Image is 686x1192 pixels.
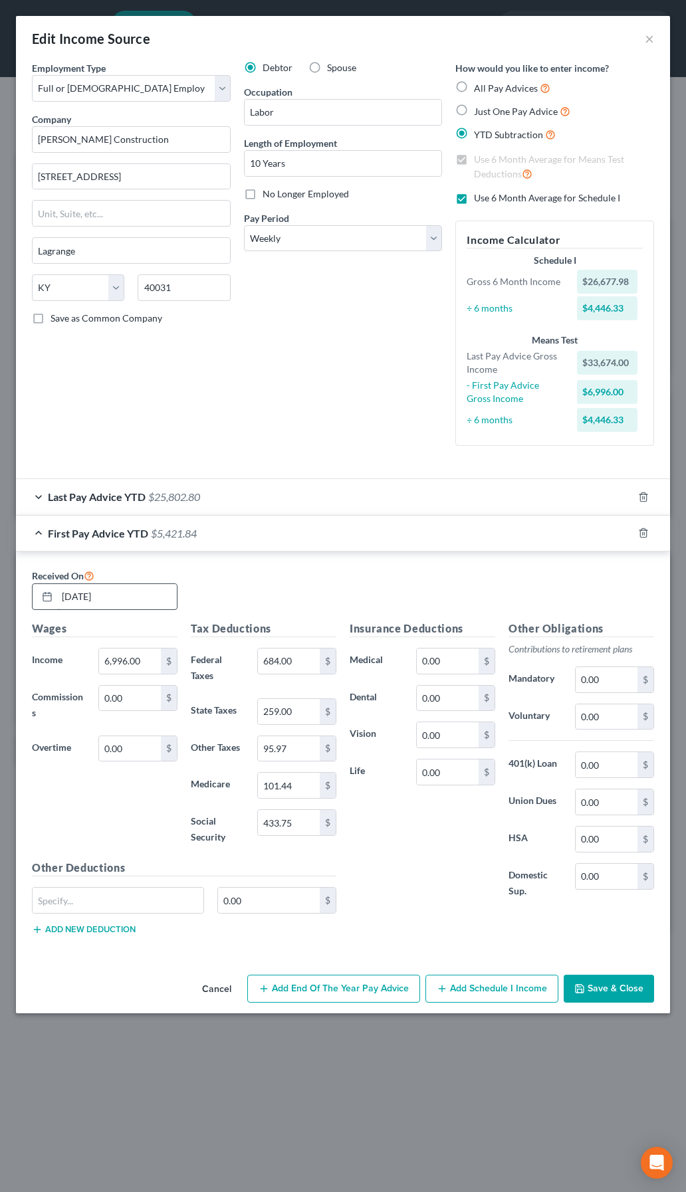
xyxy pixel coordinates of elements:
div: $ [637,864,653,889]
div: Schedule I [467,254,643,267]
div: $ [161,686,177,711]
h5: Tax Deductions [191,621,336,637]
div: Open Intercom Messenger [641,1147,673,1179]
div: ÷ 6 months [460,302,570,315]
input: 0.00 [417,686,479,711]
button: Cancel [191,976,242,1003]
div: $6,996.00 [577,380,637,404]
label: HSA [502,826,568,852]
label: Federal Taxes [184,648,251,688]
span: No Longer Employed [263,188,349,199]
div: $ [320,810,336,835]
label: Life [343,759,409,785]
label: Overtime [25,736,92,762]
div: $ [637,667,653,692]
div: $ [320,888,336,913]
label: Voluntary [502,704,568,730]
label: Received On [32,567,94,583]
span: $5,421.84 [151,527,197,540]
div: Edit Income Source [32,29,150,48]
label: Other Taxes [184,736,251,762]
input: MM/DD/YYYY [57,584,177,609]
span: Just One Pay Advice [474,106,558,117]
button: Add Schedule I Income [425,975,558,1003]
span: Company [32,114,71,125]
input: 0.00 [258,736,320,761]
input: 0.00 [99,686,161,711]
span: First Pay Advice YTD [48,527,148,540]
input: -- [245,100,442,125]
input: 0.00 [258,699,320,724]
div: $ [320,736,336,761]
input: Enter city... [33,238,230,263]
div: $ [161,736,177,761]
div: $ [479,648,495,674]
label: Domestic Sup. [502,863,568,903]
div: $ [637,789,653,815]
label: Medical [343,648,409,674]
input: Search company by name... [32,126,231,153]
input: 0.00 [218,888,320,913]
label: Vision [343,722,409,748]
input: 0.00 [417,722,479,747]
input: 0.00 [576,667,637,692]
div: $ [320,699,336,724]
span: Pay Period [244,213,289,224]
div: Gross 6 Month Income [460,275,570,288]
input: 0.00 [258,773,320,798]
div: $26,677.98 [577,270,637,294]
button: Save & Close [564,975,654,1003]
div: $ [320,648,336,674]
label: Medicare [184,772,251,799]
button: × [645,31,654,47]
button: Add End of the Year Pay Advice [247,975,420,1003]
h5: Other Obligations [509,621,654,637]
input: 0.00 [258,810,320,835]
div: ÷ 6 months [460,413,570,427]
span: Employment Type [32,62,106,74]
input: 0.00 [576,789,637,815]
label: Social Security [184,809,251,849]
input: 0.00 [99,736,161,761]
span: $25,802.80 [148,490,200,503]
button: Add new deduction [32,924,136,935]
p: Contributions to retirement plans [509,643,654,656]
input: 0.00 [576,752,637,777]
input: 0.00 [258,648,320,674]
span: Debtor [263,62,292,73]
input: Specify... [33,888,203,913]
div: $ [637,704,653,730]
input: 0.00 [417,759,479,785]
div: $ [479,686,495,711]
div: $4,446.33 [577,408,637,432]
div: $ [637,827,653,852]
div: Last Pay Advice Gross Income [460,349,570,376]
span: Use 6 Month Average for Means Test Deductions [474,153,624,179]
input: Unit, Suite, etc... [33,201,230,226]
input: 0.00 [99,648,161,674]
div: $ [479,722,495,747]
div: $ [479,759,495,785]
span: Use 6 Month Average for Schedule I [474,192,620,203]
label: Commissions [25,685,92,725]
label: Mandatory [502,666,568,693]
label: Occupation [244,85,292,99]
label: Union Dues [502,789,568,815]
label: Dental [343,685,409,712]
span: Income [32,654,62,665]
input: Enter zip... [138,274,230,301]
div: $ [637,752,653,777]
span: Save as Common Company [51,312,162,324]
input: 0.00 [576,864,637,889]
label: Length of Employment [244,136,337,150]
span: Spouse [327,62,356,73]
input: Enter address... [33,164,230,189]
div: Means Test [467,334,643,347]
h5: Wages [32,621,177,637]
label: How would you like to enter income? [455,61,609,75]
span: YTD Subtraction [474,129,543,140]
div: - First Pay Advice Gross Income [460,379,570,405]
div: $ [161,648,177,674]
input: ex: 2 years [245,151,442,176]
label: State Taxes [184,698,251,725]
